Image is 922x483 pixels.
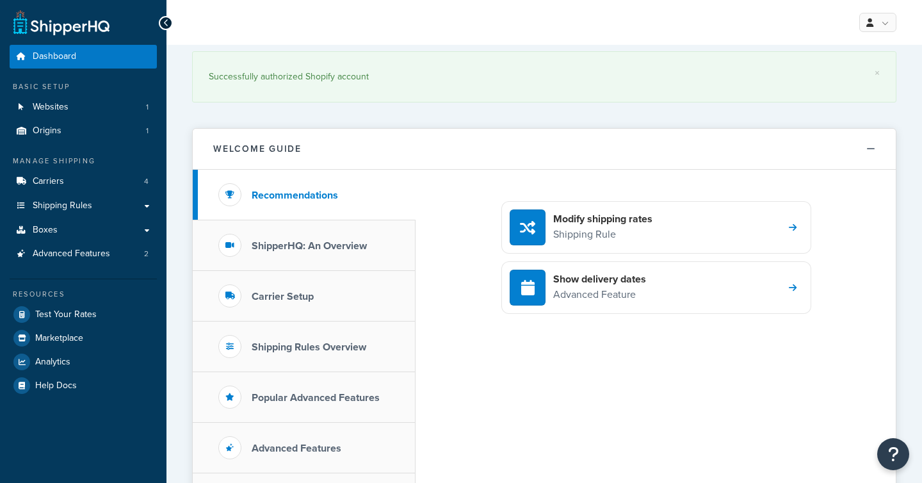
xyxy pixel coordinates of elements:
[35,333,83,344] span: Marketplace
[10,156,157,167] div: Manage Shipping
[10,81,157,92] div: Basic Setup
[144,176,149,187] span: 4
[10,194,157,218] a: Shipping Rules
[10,327,157,350] a: Marketplace
[252,240,367,252] h3: ShipperHQ: An Overview
[33,249,110,259] span: Advanced Features
[10,119,157,143] a: Origins1
[33,102,69,113] span: Websites
[875,68,880,78] a: ×
[144,249,149,259] span: 2
[10,242,157,266] li: Advanced Features
[10,95,157,119] li: Websites
[33,126,61,136] span: Origins
[193,129,896,170] button: Welcome Guide
[10,170,157,193] a: Carriers4
[252,341,366,353] h3: Shipping Rules Overview
[10,95,157,119] a: Websites1
[35,357,70,368] span: Analytics
[252,190,338,201] h3: Recommendations
[35,309,97,320] span: Test Your Rates
[252,443,341,454] h3: Advanced Features
[553,286,646,303] p: Advanced Feature
[10,45,157,69] a: Dashboard
[252,392,380,404] h3: Popular Advanced Features
[10,218,157,242] a: Boxes
[252,291,314,302] h3: Carrier Setup
[10,242,157,266] a: Advanced Features2
[33,51,76,62] span: Dashboard
[33,176,64,187] span: Carriers
[10,303,157,326] a: Test Your Rates
[33,201,92,211] span: Shipping Rules
[209,68,880,86] div: Successfully authorized Shopify account
[213,144,302,154] h2: Welcome Guide
[10,374,157,397] a: Help Docs
[35,381,77,391] span: Help Docs
[10,289,157,300] div: Resources
[10,119,157,143] li: Origins
[10,350,157,373] a: Analytics
[553,226,652,243] p: Shipping Rule
[33,225,58,236] span: Boxes
[553,212,652,226] h4: Modify shipping rates
[553,272,646,286] h4: Show delivery dates
[877,438,909,470] button: Open Resource Center
[146,102,149,113] span: 1
[10,170,157,193] li: Carriers
[146,126,149,136] span: 1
